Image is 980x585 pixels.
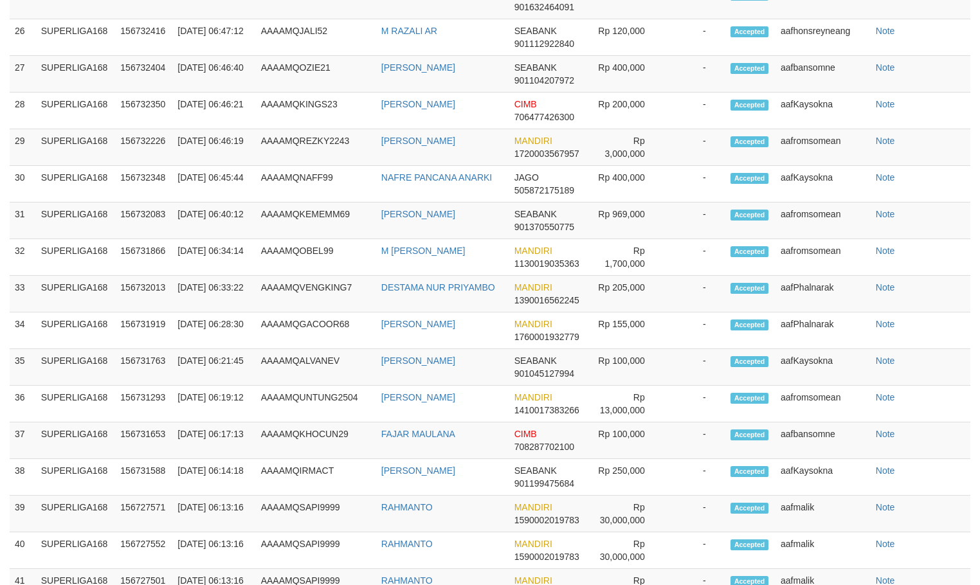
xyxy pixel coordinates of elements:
td: 156731293 [115,386,172,422]
td: aafromsomean [776,386,871,422]
span: 901112922840 [514,39,574,49]
td: 156731588 [115,459,172,496]
td: Rp 200,000 [587,93,664,129]
a: [PERSON_NAME] [381,392,455,402]
td: aafromsomean [776,203,871,239]
td: AAAAMQUNTUNG2504 [256,386,376,422]
td: - [664,349,725,386]
td: 28 [10,93,36,129]
td: 156732350 [115,93,172,129]
span: 505872175189 [514,185,574,195]
span: Accepted [730,26,769,37]
a: [PERSON_NAME] [381,209,455,219]
a: M [PERSON_NAME] [381,246,466,256]
td: SUPERLIGA168 [36,312,116,349]
td: [DATE] 06:21:45 [172,349,255,386]
td: - [664,459,725,496]
td: [DATE] 06:46:21 [172,93,255,129]
td: Rp 30,000,000 [587,532,664,569]
td: [DATE] 06:13:16 [172,496,255,532]
a: Note [876,136,895,146]
td: Rp 155,000 [587,312,664,349]
td: - [664,496,725,532]
td: aafKaysokna [776,349,871,386]
td: [DATE] 06:14:18 [172,459,255,496]
td: SUPERLIGA168 [36,129,116,166]
span: MANDIRI [514,319,552,329]
td: Rp 3,000,000 [587,129,664,166]
span: Accepted [730,503,769,514]
td: 35 [10,349,36,386]
td: - [664,422,725,459]
span: SEABANK [514,355,557,366]
span: Accepted [730,173,769,184]
span: MANDIRI [514,392,552,402]
td: 156731866 [115,239,172,276]
td: aafKaysokna [776,93,871,129]
span: 1390016562245 [514,295,579,305]
span: Accepted [730,356,769,367]
td: Rp 400,000 [587,166,664,203]
span: Accepted [730,210,769,221]
a: [PERSON_NAME] [381,136,455,146]
td: SUPERLIGA168 [36,93,116,129]
td: aafhonsreyneang [776,19,871,56]
a: NAFRE PANCANA ANARKI [381,172,492,183]
a: Note [876,172,895,183]
td: [DATE] 06:13:16 [172,532,255,569]
span: 901370550775 [514,222,574,232]
span: 708287702100 [514,442,574,452]
a: Note [876,319,895,329]
td: 39 [10,496,36,532]
td: aafKaysokna [776,166,871,203]
a: Note [876,209,895,219]
td: AAAAMQJALI52 [256,19,376,56]
td: - [664,56,725,93]
a: Note [876,392,895,402]
td: 40 [10,532,36,569]
td: AAAAMQREZKY2243 [256,129,376,166]
span: 1720003567957 [514,148,579,159]
td: - [664,276,725,312]
td: Rp 250,000 [587,459,664,496]
td: - [664,312,725,349]
td: AAAAMQGACOOR68 [256,312,376,349]
span: MANDIRI [514,539,552,549]
td: Rp 100,000 [587,349,664,386]
td: AAAAMQKHOCUN29 [256,422,376,459]
span: Accepted [730,63,769,74]
a: Note [876,539,895,549]
td: AAAAMQOBEL99 [256,239,376,276]
td: SUPERLIGA168 [36,166,116,203]
span: Accepted [730,246,769,257]
span: Accepted [730,466,769,477]
span: Accepted [730,100,769,111]
a: [PERSON_NAME] [381,99,455,109]
a: Note [876,429,895,439]
td: - [664,203,725,239]
span: 901045127994 [514,368,574,379]
span: 901632464091 [514,2,574,12]
td: Rp 13,000,000 [587,386,664,422]
span: JAGO [514,172,539,183]
td: 26 [10,19,36,56]
span: 1590002019783 [514,552,579,562]
span: CIMB [514,429,537,439]
a: Note [876,26,895,36]
td: 38 [10,459,36,496]
td: Rp 969,000 [587,203,664,239]
td: SUPERLIGA168 [36,239,116,276]
td: 37 [10,422,36,459]
span: SEABANK [514,62,557,73]
span: SEABANK [514,209,557,219]
td: SUPERLIGA168 [36,496,116,532]
td: [DATE] 06:34:14 [172,239,255,276]
td: 156732083 [115,203,172,239]
span: Accepted [730,136,769,147]
td: 36 [10,386,36,422]
span: 1130019035363 [514,258,579,269]
span: Accepted [730,393,769,404]
span: MANDIRI [514,282,552,292]
span: 1590002019783 [514,515,579,525]
td: AAAAMQOZIE21 [256,56,376,93]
